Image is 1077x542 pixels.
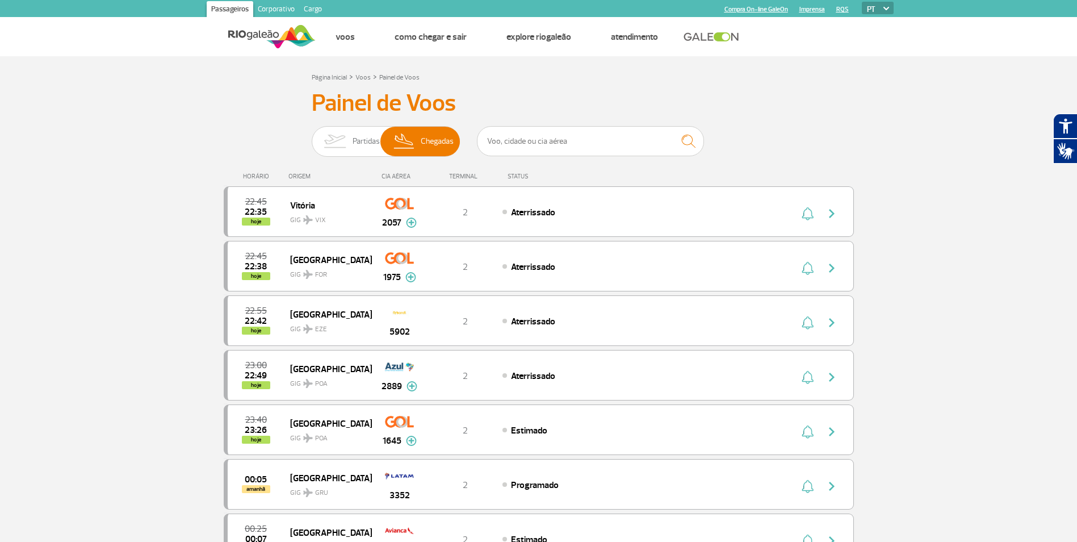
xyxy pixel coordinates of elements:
img: sino-painel-voo.svg [802,261,814,275]
span: 2025-10-01 23:26:00 [245,426,267,434]
span: 2 [463,207,468,218]
img: destiny_airplane.svg [303,215,313,224]
img: seta-direita-painel-voo.svg [825,370,839,384]
span: POA [315,379,328,389]
a: Passageiros [207,1,253,19]
span: Aterrissado [511,207,555,218]
span: [GEOGRAPHIC_DATA] [290,252,363,267]
img: destiny_airplane.svg [303,270,313,279]
span: 2025-10-01 22:38:36 [245,262,267,270]
span: 2 [463,261,468,273]
img: slider-embarque [317,127,353,156]
span: 2025-10-02 00:05:00 [245,476,267,483]
span: 2025-10-01 22:45:00 [245,252,267,260]
img: seta-direita-painel-voo.svg [825,316,839,330]
div: Plugin de acessibilidade da Hand Talk. [1053,114,1077,164]
div: CIA AÉREA [371,173,428,180]
span: [GEOGRAPHIC_DATA] [290,525,363,540]
button: Abrir recursos assistivos. [1053,114,1077,139]
a: Como chegar e sair [395,31,467,43]
img: destiny_airplane.svg [303,324,313,333]
span: 2025-10-01 23:00:00 [245,361,267,369]
span: amanhã [242,485,270,493]
img: seta-direita-painel-voo.svg [825,207,839,220]
span: [GEOGRAPHIC_DATA] [290,361,363,376]
img: seta-direita-painel-voo.svg [825,261,839,275]
a: RQS [836,6,849,13]
div: STATUS [502,173,594,180]
span: [GEOGRAPHIC_DATA] [290,470,363,485]
img: mais-info-painel-voo.svg [407,381,417,391]
span: GRU [315,488,328,498]
a: Imprensa [799,6,825,13]
a: > [373,70,377,83]
span: 2025-10-02 00:25:00 [245,525,267,533]
span: 2 [463,370,468,382]
span: POA [315,433,328,444]
span: 2057 [382,216,401,230]
span: hoje [242,327,270,335]
span: 2889 [382,380,402,393]
span: 2025-10-01 22:55:00 [245,307,267,315]
span: hoje [242,272,270,280]
span: 2025-10-01 23:40:00 [245,416,267,424]
span: Chegadas [421,127,454,156]
img: sino-painel-voo.svg [802,316,814,330]
img: sino-painel-voo.svg [802,480,814,493]
span: 2025-10-01 22:42:52 [245,317,267,325]
span: GIG [290,427,363,444]
div: TERMINAL [428,173,502,180]
span: 1645 [383,434,401,448]
a: Voos [355,73,371,82]
span: VIX [315,215,326,226]
span: Aterrissado [511,261,555,273]
img: sino-painel-voo.svg [802,425,814,439]
span: Programado [511,480,559,491]
span: 2025-10-01 22:35:57 [245,208,267,216]
span: EZE [315,324,327,335]
img: seta-direita-painel-voo.svg [825,480,839,493]
img: mais-info-painel-voo.svg [405,272,416,282]
a: Compra On-line GaleOn [724,6,788,13]
img: mais-info-painel-voo.svg [406,218,417,228]
img: seta-direita-painel-voo.svg [825,425,839,439]
div: HORÁRIO [227,173,289,180]
img: mais-info-painel-voo.svg [406,436,417,446]
span: 2025-10-01 22:49:13 [245,372,267,380]
input: Voo, cidade ou cia aérea [477,126,704,156]
span: hoje [242,218,270,226]
span: 2 [463,480,468,491]
span: hoje [242,381,270,389]
span: GIG [290,373,363,389]
a: Explore RIOgaleão [506,31,571,43]
span: Estimado [511,425,547,436]
span: Vitória [290,198,363,212]
span: 2025-10-01 22:45:00 [245,198,267,206]
img: destiny_airplane.svg [303,433,313,443]
span: 5902 [389,325,410,339]
a: Painel de Voos [379,73,420,82]
a: Atendimento [611,31,658,43]
span: Aterrissado [511,370,555,382]
a: Corporativo [253,1,299,19]
span: [GEOGRAPHIC_DATA] [290,416,363,431]
img: slider-desembarque [388,127,421,156]
a: Voos [336,31,355,43]
span: GIG [290,264,363,280]
div: ORIGEM [288,173,371,180]
img: destiny_airplane.svg [303,488,313,497]
span: [GEOGRAPHIC_DATA] [290,307,363,322]
span: 2 [463,425,468,436]
a: Cargo [299,1,326,19]
span: 3352 [389,489,410,502]
span: GIG [290,209,363,226]
span: hoje [242,436,270,444]
a: Página Inicial [312,73,347,82]
span: GIG [290,318,363,335]
span: Partidas [353,127,380,156]
span: Aterrissado [511,316,555,327]
button: Abrir tradutor de língua de sinais. [1053,139,1077,164]
span: 2 [463,316,468,327]
img: sino-painel-voo.svg [802,370,814,384]
img: destiny_airplane.svg [303,379,313,388]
